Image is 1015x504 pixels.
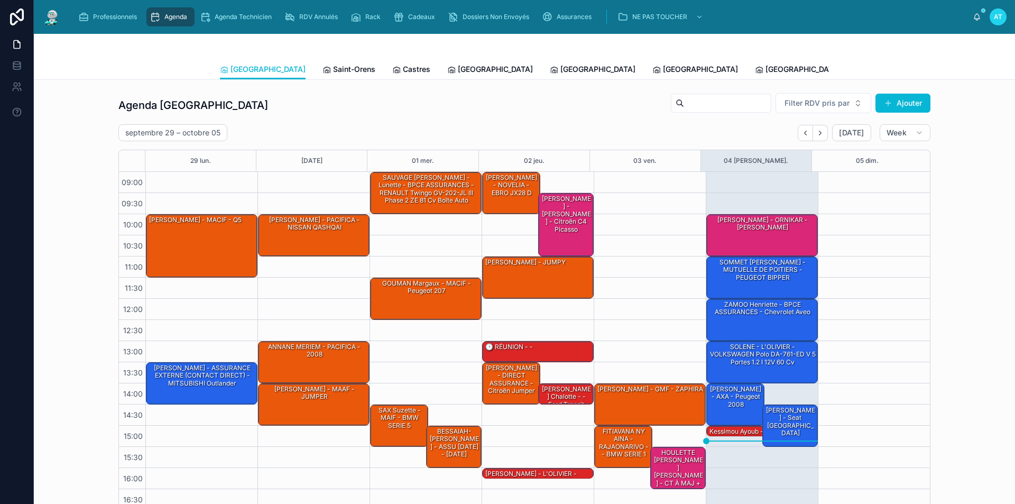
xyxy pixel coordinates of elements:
[633,150,657,171] button: 03 ven.
[483,363,540,404] div: [PERSON_NAME] - DIRECT ASSURANCE - Citroën jumper
[119,178,145,187] span: 09:00
[372,173,481,206] div: SAUVAGE [PERSON_NAME] - Lunette - BPCE ASSURANCES - RENAULT Twingo GV-202-JL III Phase 2 ZE 81 cv...
[708,215,817,233] div: [PERSON_NAME] - ORNIKAR - [PERSON_NAME]
[764,406,817,438] div: [PERSON_NAME] - seat [GEOGRAPHIC_DATA]
[215,13,272,21] span: Agenda Technicien
[146,215,257,277] div: [PERSON_NAME] - MACIF - Q5
[220,60,306,80] a: [GEOGRAPHIC_DATA]
[121,410,145,419] span: 14:30
[75,7,144,26] a: Professionnels
[798,125,813,141] button: Back
[428,427,481,460] div: BESSAIAH-[PERSON_NAME] - ASSU [DATE] - [DATE]
[392,60,430,81] a: Castres
[708,300,817,317] div: ZAMOO Henriette - BPCE ASSURANCES - Chevrolet aveo
[427,426,482,468] div: BESSAIAH-[PERSON_NAME] - ASSU [DATE] - [DATE]
[785,98,850,108] span: Filter RDV pris par
[540,194,593,234] div: [PERSON_NAME] - [PERSON_NAME] - Citroën C4 Picasso
[595,384,705,425] div: [PERSON_NAME] - GMF - ZAPHIRA
[299,13,338,21] span: RDV Annulés
[708,384,763,409] div: [PERSON_NAME] - AXA - Peugeot 2008
[651,447,706,489] div: HOULETTE [PERSON_NAME] [PERSON_NAME] - CT à MAJ + BDG sur CT - BPCE ASSURANCES - C4
[458,64,533,75] span: [GEOGRAPHIC_DATA]
[412,150,434,171] button: 01 mer.
[121,495,145,504] span: 16:30
[724,150,788,171] button: 04 [PERSON_NAME].
[652,60,738,81] a: [GEOGRAPHIC_DATA]
[403,64,430,75] span: Castres
[856,150,879,171] button: 05 dim.
[259,342,369,383] div: ANNANE MERIEM - PACIFICA - 2008
[42,8,61,25] img: App logo
[483,469,593,479] div: [PERSON_NAME] - L'OLIVIER -
[371,278,481,319] div: GOUMAN Margaux - MACIF - Peugeot 207
[281,7,345,26] a: RDV Annulés
[347,7,388,26] a: Rack
[259,384,369,425] div: [PERSON_NAME] - MAAF - JUMPER
[707,257,817,298] div: SOMMET [PERSON_NAME] - MUTUELLE DE POITIERS - PEUGEOT BIPPER
[445,7,537,26] a: Dossiers Non Envoyés
[125,127,220,138] h2: septembre 29 – octobre 05
[524,150,545,171] button: 02 jeu.
[301,150,322,171] button: [DATE]
[148,215,243,225] div: [PERSON_NAME] - MACIF - Q5
[484,469,578,479] div: [PERSON_NAME] - L'OLIVIER -
[70,5,973,29] div: scrollable content
[557,13,592,21] span: Assurances
[372,279,481,296] div: GOUMAN Margaux - MACIF - Peugeot 207
[122,262,145,271] span: 11:00
[596,384,704,394] div: [PERSON_NAME] - GMF - ZAPHIRA
[663,64,738,75] span: [GEOGRAPHIC_DATA]
[707,215,817,256] div: [PERSON_NAME] - ORNIKAR - [PERSON_NAME]
[121,389,145,398] span: 14:00
[755,60,841,81] a: [GEOGRAPHIC_DATA]
[707,384,764,425] div: [PERSON_NAME] - AXA - Peugeot 2008
[776,93,871,113] button: Select Button
[371,405,428,446] div: SAX Suzette - MAIF - BMW SERIE 5
[484,258,567,267] div: [PERSON_NAME] - JUMPY
[832,124,871,141] button: [DATE]
[121,326,145,335] span: 12:30
[146,363,257,404] div: [PERSON_NAME] - ASSURANCE EXTERNE (CONTACT DIRECT) - MITSUBISHI Outlander
[632,13,687,21] span: NE PAS TOUCHER
[484,173,539,198] div: [PERSON_NAME] - NOVELIA - EBRO JX28 D
[121,305,145,314] span: 12:00
[708,258,817,282] div: SOMMET [PERSON_NAME] - MUTUELLE DE POITIERS - PEUGEOT BIPPER
[148,363,256,388] div: [PERSON_NAME] - ASSURANCE EXTERNE (CONTACT DIRECT) - MITSUBISHI Outlander
[372,406,427,430] div: SAX Suzette - MAIF - BMW SERIE 5
[121,368,145,377] span: 13:30
[122,283,145,292] span: 11:30
[230,64,306,75] span: [GEOGRAPHIC_DATA]
[119,199,145,208] span: 09:30
[483,172,540,214] div: [PERSON_NAME] - NOVELIA - EBRO JX28 D
[595,426,652,468] div: FITIAVANA NY AINA - RAJAONARIVO - - BMW SERIE 1
[596,427,651,460] div: FITIAVANA NY AINA - RAJAONARIVO - - BMW SERIE 1
[707,342,817,383] div: SOLENE - L'OLIVIER - VOLKSWAGEN Polo DA-761-ED V 5 portes 1.2 i 12V 60 cv
[121,474,145,483] span: 16:00
[260,342,368,360] div: ANNANE MERIEM - PACIFICA - 2008
[197,7,279,26] a: Agenda Technicien
[483,257,593,298] div: [PERSON_NAME] - JUMPY
[259,215,369,256] div: [PERSON_NAME] - PACIFICA - NISSAN QASHQAI
[447,60,533,81] a: [GEOGRAPHIC_DATA]
[118,98,268,113] h1: Agenda [GEOGRAPHIC_DATA]
[121,432,145,441] span: 15:00
[322,60,375,81] a: Saint-Orens
[484,363,539,396] div: [PERSON_NAME] - DIRECT ASSURANCE - Citroën jumper
[93,13,137,21] span: Professionnels
[707,299,817,341] div: ZAMOO Henriette - BPCE ASSURANCES - Chevrolet aveo
[484,342,534,352] div: 🕒 RÉUNION - -
[880,124,930,141] button: Week
[875,94,930,113] button: Ajouter
[333,64,375,75] span: Saint-Orens
[994,13,1002,21] span: AT
[121,453,145,462] span: 15:30
[763,405,818,446] div: [PERSON_NAME] - seat [GEOGRAPHIC_DATA]
[560,64,635,75] span: [GEOGRAPHIC_DATA]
